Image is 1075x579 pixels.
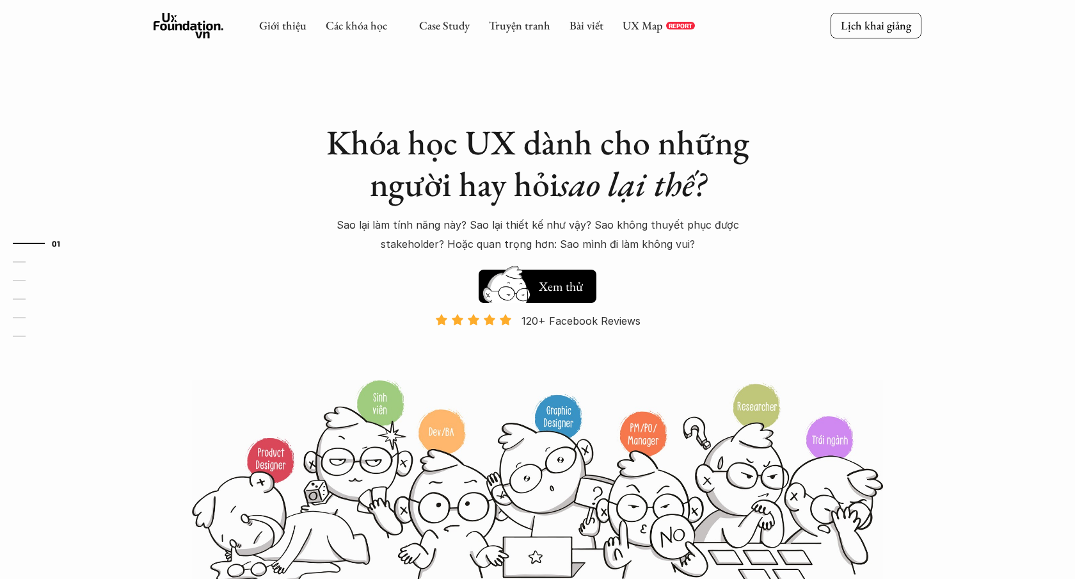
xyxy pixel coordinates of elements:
[52,238,61,247] strong: 01
[831,13,921,38] a: Lịch khai giảng
[419,18,470,33] a: Case Study
[569,18,603,33] a: Bài viết
[539,277,583,295] h5: Xem thử
[559,161,706,206] em: sao lại thế?
[314,215,761,254] p: Sao lại làm tính năng này? Sao lại thiết kế như vậy? Sao không thuyết phục được stakeholder? Hoặc...
[326,18,387,33] a: Các khóa học
[522,311,641,330] p: 120+ Facebook Reviews
[489,18,550,33] a: Truyện tranh
[424,313,651,378] a: 120+ Facebook Reviews
[479,263,596,303] a: Xem thử
[669,22,692,29] p: REPORT
[259,18,307,33] a: Giới thiệu
[623,18,663,33] a: UX Map
[841,18,911,33] p: Lịch khai giảng
[314,122,761,205] h1: Khóa học UX dành cho những người hay hỏi
[13,236,74,251] a: 01
[666,22,695,29] a: REPORT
